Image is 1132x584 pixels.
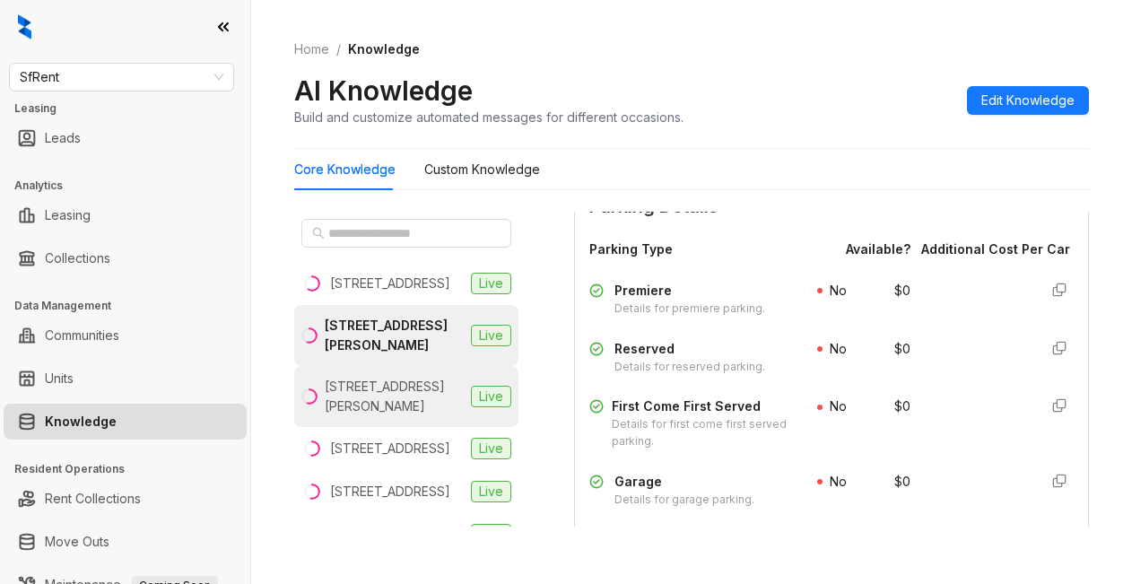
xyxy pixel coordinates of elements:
[894,339,910,359] span: $ 0
[330,525,450,545] div: [STREET_ADDRESS]
[471,273,511,294] span: Live
[614,492,754,509] div: Details for garage parking.
[45,120,81,156] a: Leads
[14,100,250,117] h3: Leasing
[830,474,847,489] span: No
[45,404,117,440] a: Knowledge
[967,86,1089,115] button: Edit Knowledge
[348,41,420,57] span: Knowledge
[4,524,247,560] li: Move Outs
[45,318,119,353] a: Communities
[424,160,540,179] div: Custom Knowledge
[4,240,247,276] li: Collections
[45,481,141,517] a: Rent Collections
[14,298,250,314] h3: Data Management
[471,386,511,407] span: Live
[45,524,109,560] a: Move Outs
[471,325,511,346] span: Live
[830,398,847,414] span: No
[471,438,511,459] span: Live
[830,283,847,298] span: No
[294,160,396,179] div: Core Knowledge
[325,316,464,355] div: [STREET_ADDRESS][PERSON_NAME]
[894,281,910,301] span: $ 0
[4,361,247,397] li: Units
[589,240,832,259] div: Parking Type
[830,341,847,356] span: No
[981,91,1075,110] span: Edit Knowledge
[921,240,1074,259] div: Additional Cost Per Car
[330,439,450,458] div: [STREET_ADDRESS]
[614,281,765,301] div: Premiere
[612,397,796,416] div: First Come First Served
[45,361,74,397] a: Units
[291,39,333,59] a: Home
[14,461,250,477] h3: Resident Operations
[330,274,450,293] div: [STREET_ADDRESS]
[614,301,765,318] div: Details for premiere parking.
[614,339,765,359] div: Reserved
[4,197,247,233] li: Leasing
[4,404,247,440] li: Knowledge
[894,472,910,492] span: $ 0
[4,481,247,517] li: Rent Collections
[325,377,464,416] div: [STREET_ADDRESS][PERSON_NAME]
[312,227,325,240] span: search
[45,197,91,233] a: Leasing
[612,416,796,450] div: Details for first come first served parking.
[45,240,110,276] a: Collections
[14,178,250,194] h3: Analytics
[614,472,754,492] div: Garage
[4,120,247,156] li: Leads
[471,524,511,545] span: Live
[18,14,31,39] img: logo
[471,481,511,502] span: Live
[20,64,223,91] span: SfRent
[894,397,910,416] span: $ 0
[294,74,473,108] h2: AI Knowledge
[846,240,910,259] div: Available?
[330,482,450,501] div: [STREET_ADDRESS]
[4,318,247,353] li: Communities
[294,108,684,126] div: Build and customize automated messages for different occasions.
[336,39,341,59] li: /
[614,359,765,376] div: Details for reserved parking.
